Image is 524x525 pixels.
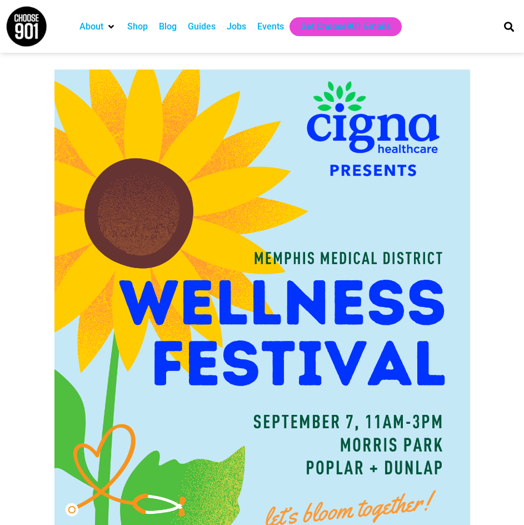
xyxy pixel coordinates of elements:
a: Shop [127,20,148,33]
nav: Main nav [74,17,489,36]
a: Events [257,20,284,33]
a: Blog [159,20,177,33]
div: About [74,17,122,36]
a: Guides [188,20,216,33]
div: Search [500,17,518,36]
a: Get Choose901 Emails [301,20,391,33]
a: Jobs [227,20,246,33]
a: About [79,20,103,33]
